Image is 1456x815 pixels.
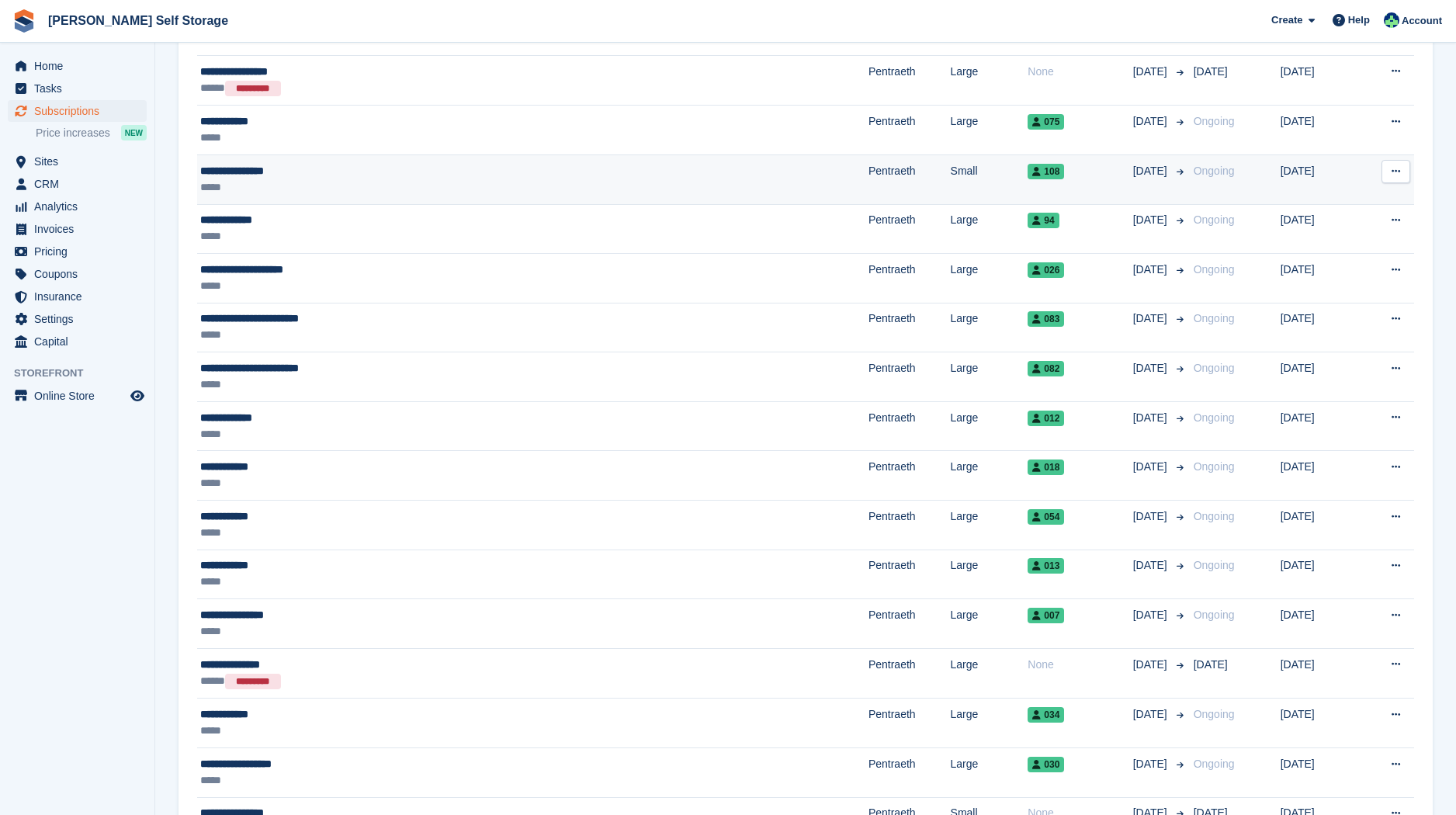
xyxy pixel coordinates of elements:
[951,352,1028,402] td: Large
[951,501,1028,550] td: Large
[1194,165,1235,177] span: Ongoing
[1028,608,1064,623] span: 007
[1194,263,1235,276] span: Ongoing
[868,401,951,451] td: Pentraeth
[1281,401,1357,451] td: [DATE]
[8,286,147,307] a: menu
[36,124,147,141] a: Price increases NEW
[1281,204,1357,254] td: [DATE]
[1133,163,1170,179] span: [DATE]
[951,599,1028,649] td: Large
[951,106,1028,155] td: Large
[42,8,234,33] a: [PERSON_NAME] Self Storage
[8,385,147,407] a: menu
[8,331,147,352] a: menu
[1028,657,1132,673] div: None
[34,263,127,285] span: Coupons
[868,55,951,106] td: Pentraeth
[1194,362,1235,374] span: Ongoing
[1281,303,1357,352] td: [DATE]
[1133,360,1170,376] span: [DATE]
[1271,12,1302,28] span: Create
[951,154,1028,204] td: Small
[1194,213,1235,226] span: Ongoing
[868,352,951,402] td: Pentraeth
[1133,212,1170,228] span: [DATE]
[868,303,951,352] td: Pentraeth
[868,501,951,550] td: Pentraeth
[1281,699,1357,748] td: [DATE]
[121,125,147,140] div: NEW
[1281,550,1357,599] td: [DATE]
[1028,262,1064,278] span: 026
[1028,361,1064,376] span: 082
[1194,312,1235,324] span: Ongoing
[868,451,951,501] td: Pentraeth
[1028,460,1064,475] span: 018
[1281,254,1357,303] td: [DATE]
[1281,352,1357,402] td: [DATE]
[951,748,1028,798] td: Large
[1194,658,1228,671] span: [DATE]
[951,451,1028,501] td: Large
[8,241,147,262] a: menu
[1348,12,1370,28] span: Help
[34,100,127,122] span: Subscriptions
[951,55,1028,106] td: Large
[34,196,127,217] span: Analytics
[1133,262,1170,278] span: [DATE]
[1194,708,1235,720] span: Ongoing
[1194,510,1235,522] span: Ongoing
[34,151,127,172] span: Sites
[1028,707,1064,723] span: 034
[951,254,1028,303] td: Large
[34,308,127,330] span: Settings
[8,78,147,99] a: menu
[1194,115,1235,127] span: Ongoing
[951,303,1028,352] td: Large
[868,599,951,649] td: Pentraeth
[1402,13,1442,29] span: Account
[1281,501,1357,550] td: [DATE]
[868,699,951,748] td: Pentraeth
[868,154,951,204] td: Pentraeth
[1133,557,1170,574] span: [DATE]
[1028,114,1064,130] span: 075
[1028,164,1064,179] span: 108
[868,254,951,303] td: Pentraeth
[34,55,127,77] span: Home
[1133,64,1170,80] span: [DATE]
[36,126,110,140] span: Price increases
[1133,657,1170,673] span: [DATE]
[1133,410,1170,426] span: [DATE]
[951,401,1028,451] td: Large
[1133,508,1170,525] span: [DATE]
[34,218,127,240] span: Invoices
[1133,607,1170,623] span: [DATE]
[1281,55,1357,106] td: [DATE]
[868,106,951,155] td: Pentraeth
[1384,12,1399,28] img: Dafydd Pritchard
[8,151,147,172] a: menu
[1028,311,1064,327] span: 083
[8,55,147,77] a: menu
[868,550,951,599] td: Pentraeth
[128,387,147,405] a: Preview store
[34,78,127,99] span: Tasks
[34,385,127,407] span: Online Store
[1133,113,1170,130] span: [DATE]
[868,748,951,798] td: Pentraeth
[8,100,147,122] a: menu
[8,173,147,195] a: menu
[951,648,1028,699] td: Large
[14,366,154,381] span: Storefront
[868,204,951,254] td: Pentraeth
[1281,648,1357,699] td: [DATE]
[951,550,1028,599] td: Large
[34,331,127,352] span: Capital
[1194,609,1235,621] span: Ongoing
[1281,748,1357,798] td: [DATE]
[1028,509,1064,525] span: 054
[1194,65,1228,78] span: [DATE]
[8,263,147,285] a: menu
